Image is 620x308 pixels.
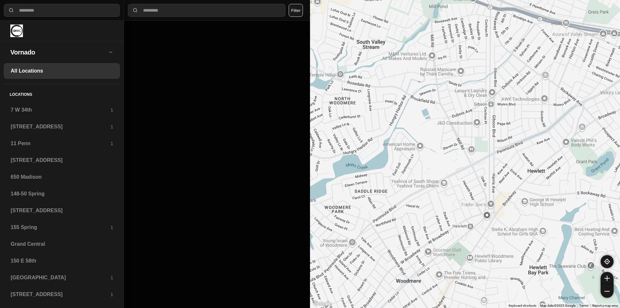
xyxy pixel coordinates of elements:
h3: Grand Central [11,240,113,248]
a: [STREET_ADDRESS] [4,203,120,218]
a: 11 Penn1 [4,136,120,151]
p: 1 [110,224,113,231]
h3: [STREET_ADDRESS] [11,156,113,164]
p: 1 [110,124,113,130]
h3: All Locations [11,67,113,75]
a: Report a map error [592,304,618,307]
span: Map data ©2025 Google [540,304,575,307]
a: Terms (opens in new tab) [579,304,588,307]
h3: [STREET_ADDRESS] [11,123,110,131]
button: zoom-in [601,272,614,285]
button: zoom-out [601,285,614,298]
a: Open this area in Google Maps (opens a new window) [312,300,333,308]
h3: [STREET_ADDRESS] [11,291,110,298]
h3: 11 Penn [11,140,110,147]
img: zoom-out [604,289,610,294]
a: [STREET_ADDRESS]1 [4,119,120,134]
a: [STREET_ADDRESS] [4,153,120,168]
a: All Locations [4,63,120,79]
p: 1 [110,274,113,281]
img: search [132,7,139,14]
button: Keyboard shortcuts [509,303,536,308]
a: 150 E 58th [4,253,120,269]
a: [STREET_ADDRESS]1 [4,287,120,302]
img: open [108,49,113,55]
h3: 650 Madison [11,173,113,181]
button: recenter [601,255,614,268]
img: Google [312,300,333,308]
h3: 7 W 34th [11,106,110,114]
h5: Locations [4,84,120,102]
p: 1 [110,107,113,113]
h3: [STREET_ADDRESS] [11,207,113,214]
p: 1 [110,140,113,147]
a: [GEOGRAPHIC_DATA]1 [4,270,120,285]
img: recenter [604,259,610,264]
h2: Vornado [10,48,108,57]
h3: 155 Spring [11,224,110,231]
img: logo [10,25,23,37]
button: Filter [289,4,303,17]
h3: 148-50 Spring [11,190,113,198]
a: 7 W 34th1 [4,102,120,118]
a: 148-50 Spring [4,186,120,202]
a: 155 Spring1 [4,220,120,235]
a: Grand Central [4,236,120,252]
img: zoom-in [604,276,610,281]
h3: [GEOGRAPHIC_DATA] [11,274,110,282]
p: 1 [110,291,113,298]
h3: 150 E 58th [11,257,113,265]
a: 650 Madison [4,169,120,185]
img: search [8,7,15,14]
